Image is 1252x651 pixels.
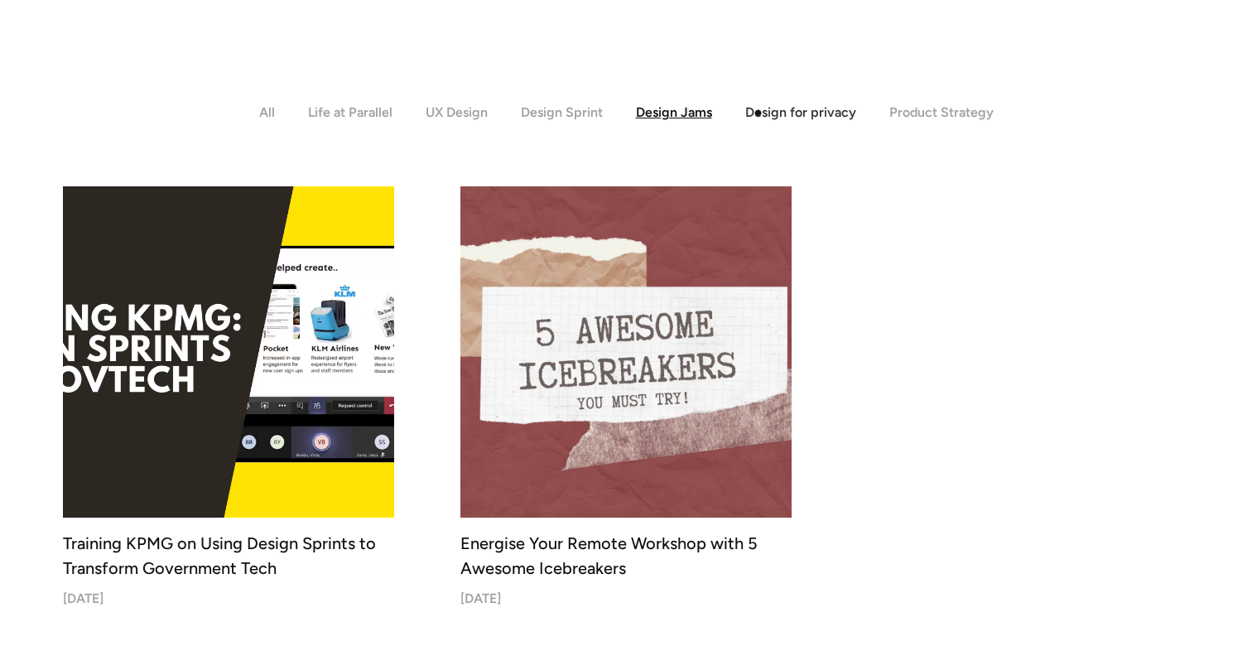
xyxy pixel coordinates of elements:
div: Product Strategy [889,104,994,120]
div: UX Design [426,104,488,120]
img: Energise Your Remote Workshop with 5 Awesome Icebreakers [460,186,792,518]
img: Training KPMG on Using Design Sprints to Transform Government Tech [63,186,394,518]
div: Training KPMG on Using Design Sprints to Transform Government Tech [63,531,394,581]
div: [DATE] [460,591,501,606]
a: Training KPMG on Using Design Sprints to Transform Government TechTraining KPMG on Using Design S... [63,186,394,606]
div: Life at Parallel [308,104,392,120]
a: Energise Your Remote Workshop with 5 Awesome IcebreakersEnergise Your Remote Workshop with 5 Awes... [460,186,792,606]
div: All [259,104,275,120]
div: Design Jams [636,104,712,120]
div: [DATE] [63,591,104,606]
div: Energise Your Remote Workshop with 5 Awesome Icebreakers [460,531,792,581]
div: Design Sprint [521,104,603,120]
div: Design for privacy [745,104,856,120]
